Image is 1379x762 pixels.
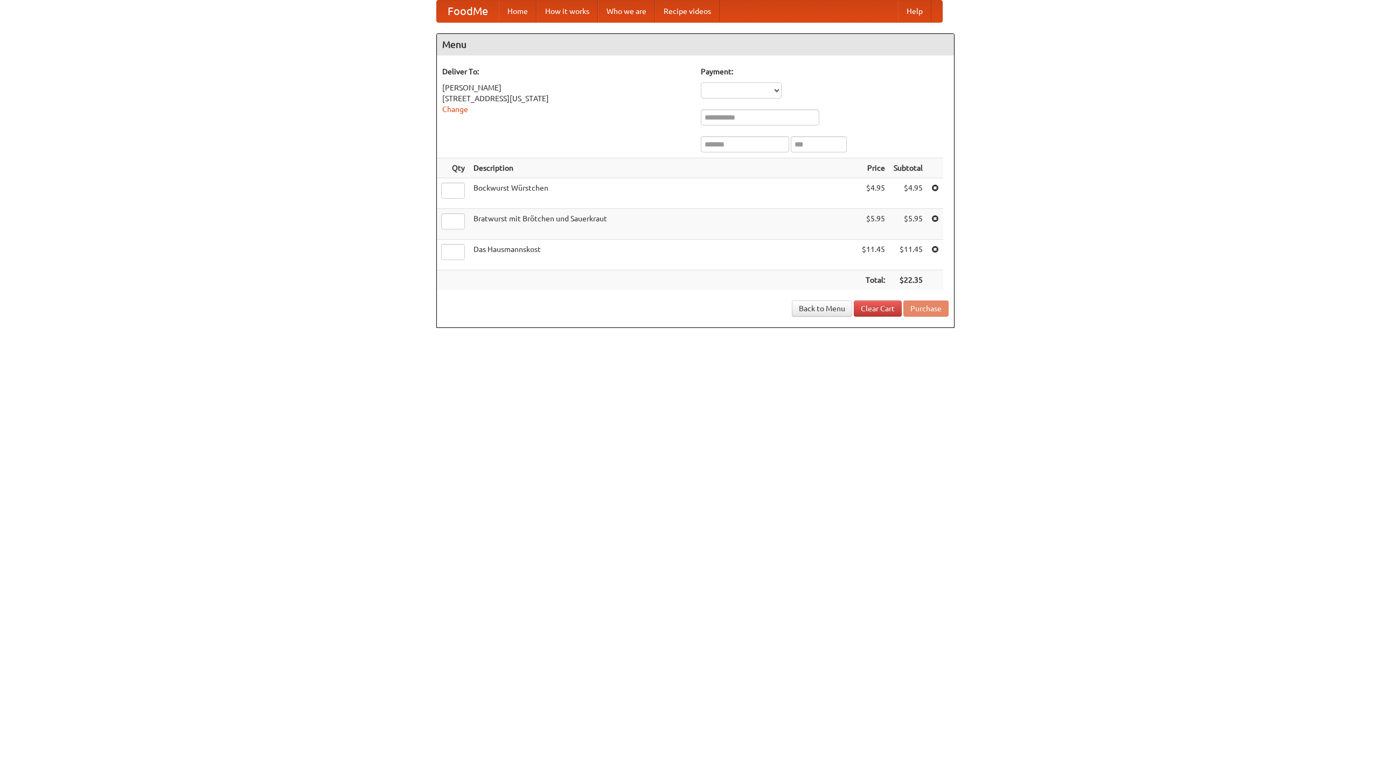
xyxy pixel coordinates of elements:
[889,178,927,209] td: $4.95
[442,105,468,114] a: Change
[858,270,889,290] th: Total:
[858,158,889,178] th: Price
[898,1,931,22] a: Help
[889,209,927,240] td: $5.95
[442,93,690,104] div: [STREET_ADDRESS][US_STATE]
[598,1,655,22] a: Who we are
[889,240,927,270] td: $11.45
[437,1,499,22] a: FoodMe
[499,1,537,22] a: Home
[437,34,954,55] h4: Menu
[889,158,927,178] th: Subtotal
[469,240,858,270] td: Das Hausmannskost
[442,66,690,77] h5: Deliver To:
[792,300,852,317] a: Back to Menu
[701,66,949,77] h5: Payment:
[858,178,889,209] td: $4.95
[889,270,927,290] th: $22.35
[854,300,902,317] a: Clear Cart
[469,178,858,209] td: Bockwurst Würstchen
[858,240,889,270] td: $11.45
[903,300,949,317] button: Purchase
[469,158,858,178] th: Description
[858,209,889,240] td: $5.95
[655,1,720,22] a: Recipe videos
[437,158,469,178] th: Qty
[442,82,690,93] div: [PERSON_NAME]
[537,1,598,22] a: How it works
[469,209,858,240] td: Bratwurst mit Brötchen und Sauerkraut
